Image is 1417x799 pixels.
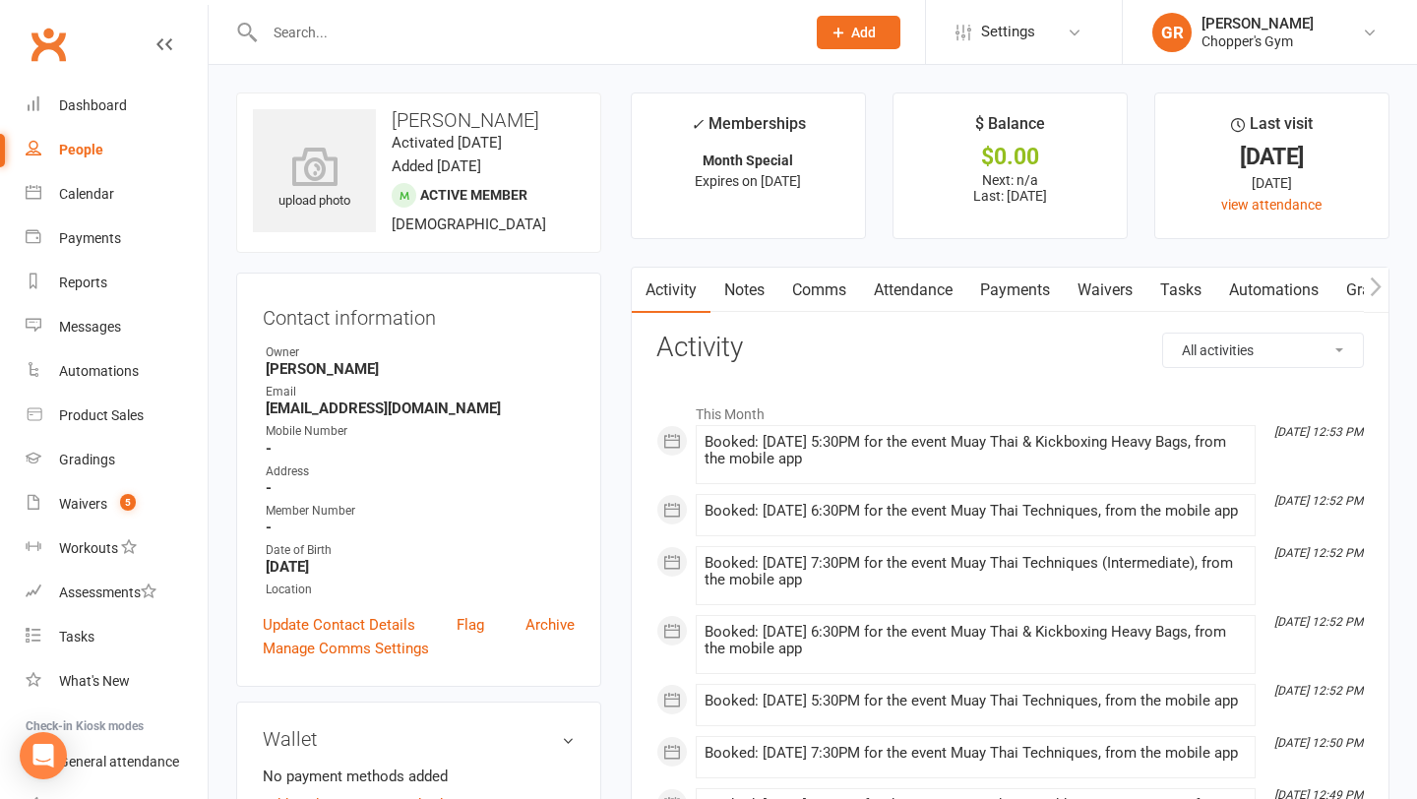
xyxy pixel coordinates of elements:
div: People [59,142,103,157]
time: Added [DATE] [392,157,481,175]
a: Payments [26,216,208,261]
span: Active member [420,187,527,203]
div: [DATE] [1173,172,1371,194]
a: Workouts [26,526,208,571]
a: Comms [778,268,860,313]
div: Gradings [59,452,115,467]
i: [DATE] 12:50 PM [1274,736,1363,750]
i: [DATE] 12:53 PM [1274,425,1363,439]
button: Add [817,16,900,49]
a: Assessments [26,571,208,615]
div: Memberships [691,111,806,148]
a: Activity [632,268,710,313]
a: Automations [26,349,208,394]
div: Waivers [59,496,107,512]
div: Payments [59,230,121,246]
strong: - [266,440,575,458]
div: General attendance [59,754,179,769]
a: Attendance [860,268,966,313]
div: Open Intercom Messenger [20,732,67,779]
strong: [EMAIL_ADDRESS][DOMAIN_NAME] [266,399,575,417]
span: Add [851,25,876,40]
h3: Wallet [263,728,575,750]
div: Automations [59,363,139,379]
div: Member Number [266,502,575,521]
div: [DATE] [1173,147,1371,167]
strong: Month Special [703,153,793,168]
div: Dashboard [59,97,127,113]
a: Gradings [26,438,208,482]
div: Product Sales [59,407,144,423]
div: [PERSON_NAME] [1201,15,1314,32]
li: This Month [656,394,1364,425]
a: view attendance [1221,197,1322,213]
div: Chopper's Gym [1201,32,1314,50]
a: General attendance kiosk mode [26,740,208,784]
span: [DEMOGRAPHIC_DATA] [392,215,546,233]
p: Next: n/a Last: [DATE] [911,172,1109,204]
span: 5 [120,494,136,511]
i: [DATE] 12:52 PM [1274,684,1363,698]
span: Expires on [DATE] [695,173,801,189]
div: Booked: [DATE] 6:30PM for the event Muay Thai Techniques, from the mobile app [705,503,1247,520]
a: Waivers 5 [26,482,208,526]
li: No payment methods added [263,765,575,788]
h3: Contact information [263,299,575,329]
i: ✓ [691,115,704,134]
a: Tasks [26,615,208,659]
div: Booked: [DATE] 5:30PM for the event Muay Thai Techniques, from the mobile app [705,693,1247,709]
div: $ Balance [975,111,1045,147]
i: [DATE] 12:52 PM [1274,546,1363,560]
i: [DATE] 12:52 PM [1274,494,1363,508]
div: Assessments [59,584,156,600]
div: Workouts [59,540,118,556]
a: Clubworx [24,20,73,69]
a: People [26,128,208,172]
a: Dashboard [26,84,208,128]
div: Location [266,581,575,599]
a: Update Contact Details [263,613,415,637]
strong: - [266,519,575,536]
div: Owner [266,343,575,362]
div: Booked: [DATE] 7:30PM for the event Muay Thai Techniques, from the mobile app [705,745,1247,762]
h3: [PERSON_NAME] [253,109,585,131]
a: Notes [710,268,778,313]
a: Waivers [1064,268,1146,313]
a: What's New [26,659,208,704]
a: Manage Comms Settings [263,637,429,660]
a: Payments [966,268,1064,313]
div: Messages [59,319,121,335]
div: Booked: [DATE] 5:30PM for the event Muay Thai & Kickboxing Heavy Bags, from the mobile app [705,434,1247,467]
a: Calendar [26,172,208,216]
div: Booked: [DATE] 7:30PM for the event Muay Thai Techniques (Intermediate), from the mobile app [705,555,1247,588]
a: Flag [457,613,484,637]
div: Mobile Number [266,422,575,441]
div: Calendar [59,186,114,202]
div: $0.00 [911,147,1109,167]
div: What's New [59,673,130,689]
div: Last visit [1231,111,1313,147]
a: Reports [26,261,208,305]
h3: Activity [656,333,1364,363]
a: Automations [1215,268,1332,313]
strong: [DATE] [266,558,575,576]
div: Email [266,383,575,401]
div: Address [266,462,575,481]
div: GR [1152,13,1192,52]
div: upload photo [253,147,376,212]
strong: [PERSON_NAME] [266,360,575,378]
div: Date of Birth [266,541,575,560]
div: Tasks [59,629,94,645]
a: Messages [26,305,208,349]
time: Activated [DATE] [392,134,502,152]
div: Booked: [DATE] 6:30PM for the event Muay Thai & Kickboxing Heavy Bags, from the mobile app [705,624,1247,657]
a: Tasks [1146,268,1215,313]
i: [DATE] 12:52 PM [1274,615,1363,629]
a: Product Sales [26,394,208,438]
span: Settings [981,10,1035,54]
a: Archive [525,613,575,637]
div: Reports [59,275,107,290]
input: Search... [259,19,791,46]
strong: - [266,479,575,497]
